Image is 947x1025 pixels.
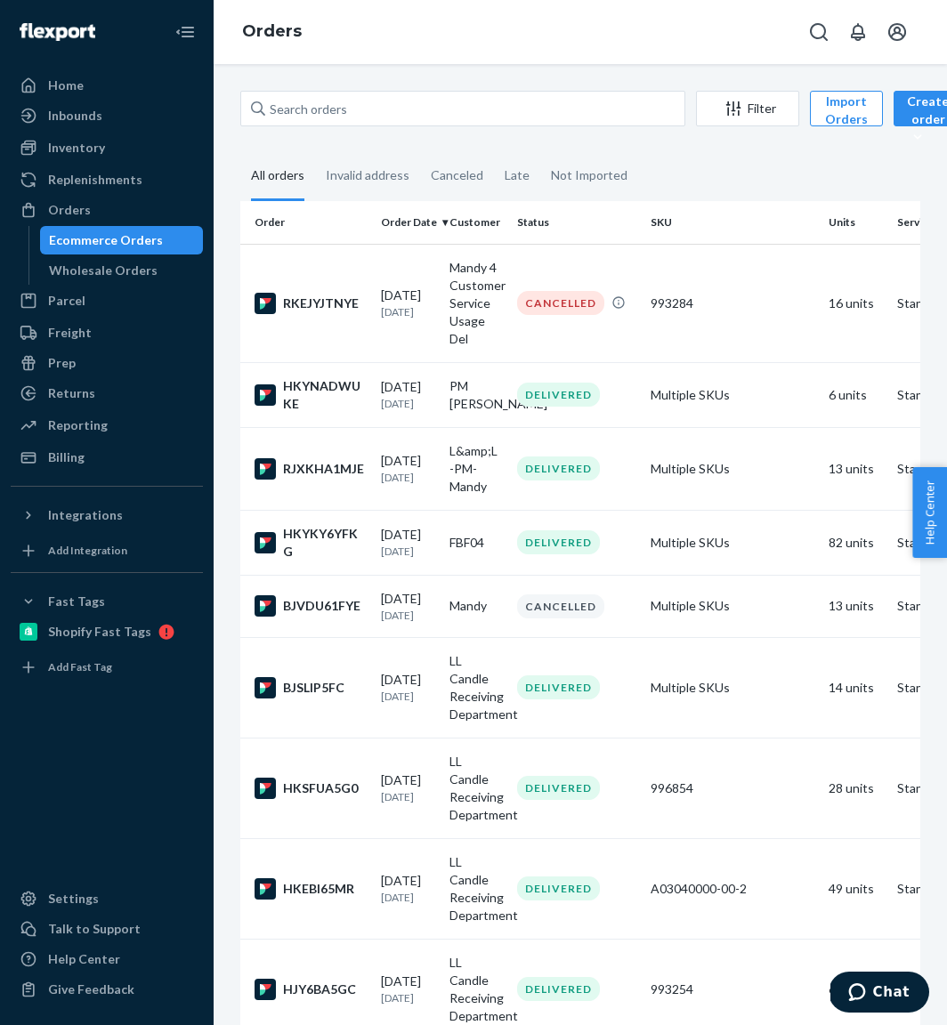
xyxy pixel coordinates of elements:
th: Units [822,201,890,244]
div: CANCELLED [517,594,604,618]
button: Import Orders [810,91,883,126]
div: Wholesale Orders [49,262,158,279]
p: [DATE] [381,608,435,623]
button: Help Center [912,467,947,558]
div: BJVDU61FYE [255,595,367,617]
div: HKYKY6YFKG [255,525,367,561]
a: Freight [11,319,203,347]
a: Ecommerce Orders [40,226,204,254]
td: 16 units [822,244,890,362]
div: Orders [48,201,91,219]
a: Reporting [11,411,203,440]
a: Parcel [11,287,203,315]
td: 6 units [822,362,890,427]
td: 13 units [822,427,890,510]
p: [DATE] [381,890,435,905]
div: HKEBI65MR [255,878,367,900]
td: Mandy 4 Customer Service Usage Del [442,244,511,362]
div: [DATE] [381,872,435,905]
div: A03040000-00-2 [651,880,814,898]
td: Mandy [442,575,511,637]
td: LL Candle Receiving Department [442,637,511,738]
td: Multiple SKUs [643,575,822,637]
div: 996854 [651,779,814,797]
button: Open Search Box [801,14,837,50]
div: [DATE] [381,590,435,623]
td: L&amp;L -PM- Mandy [442,427,511,510]
a: Inventory [11,133,203,162]
div: RKEJYJTNYE [255,293,367,314]
td: LL Candle Receiving Department [442,738,511,838]
div: Canceled [431,152,483,198]
div: Inventory [48,139,105,157]
a: Prep [11,349,203,377]
td: LL Candle Receiving Department [442,838,511,939]
div: DELIVERED [517,977,600,1001]
button: Fast Tags [11,587,203,616]
td: Multiple SKUs [643,362,822,427]
div: 993284 [651,295,814,312]
iframe: Opens a widget where you can chat to one of our agents [830,972,929,1016]
a: Help Center [11,945,203,973]
div: DELIVERED [517,456,600,480]
p: [DATE] [381,396,435,411]
div: HKSFUA5G0 [255,778,367,799]
div: DELIVERED [517,530,600,554]
div: Replenishments [48,171,142,189]
div: [DATE] [381,378,435,411]
div: [DATE] [381,526,435,559]
div: DELIVERED [517,383,600,407]
td: 49 units [822,838,890,939]
div: HJY6BA5GC [255,979,367,1000]
th: SKU [643,201,822,244]
div: [DATE] [381,671,435,704]
div: Filter [697,100,798,117]
th: Order [240,201,374,244]
div: DELIVERED [517,876,600,900]
td: 82 units [822,510,890,575]
div: Returns [48,384,95,402]
button: Give Feedback [11,975,203,1004]
div: Billing [48,448,85,466]
div: Home [48,77,84,94]
div: Prep [48,354,76,372]
a: Add Integration [11,537,203,565]
button: Open notifications [840,14,876,50]
td: 13 units [822,575,890,637]
img: Flexport logo [20,23,95,41]
div: Add Integration [48,543,127,558]
a: Shopify Fast Tags [11,617,203,646]
a: Orders [11,196,203,224]
td: Multiple SKUs [643,510,822,575]
div: [DATE] [381,973,435,1005]
div: Invalid address [326,152,409,198]
input: Search orders [240,91,685,126]
div: Freight [48,324,92,342]
a: Home [11,71,203,100]
div: Parcel [48,292,85,310]
div: Settings [48,890,99,908]
td: PM [PERSON_NAME] [442,362,511,427]
div: Give Feedback [48,981,134,998]
td: 14 units [822,637,890,738]
div: 993254 [651,981,814,998]
p: [DATE] [381,304,435,319]
div: BJSLIP5FC [255,677,367,698]
div: DELIVERED [517,776,600,800]
a: Wholesale Orders [40,256,204,285]
a: Returns [11,379,203,408]
a: Add Fast Tag [11,653,203,682]
div: HKYNADWUKE [255,377,367,413]
button: Open account menu [879,14,915,50]
p: [DATE] [381,789,435,804]
td: Multiple SKUs [643,427,822,510]
div: [DATE] [381,287,435,319]
a: Replenishments [11,165,203,194]
div: Add Fast Tag [48,659,112,674]
button: Talk to Support [11,915,203,943]
td: FBF04 [442,510,511,575]
div: All orders [251,152,304,201]
div: CANCELLED [517,291,604,315]
td: 28 units [822,738,890,838]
